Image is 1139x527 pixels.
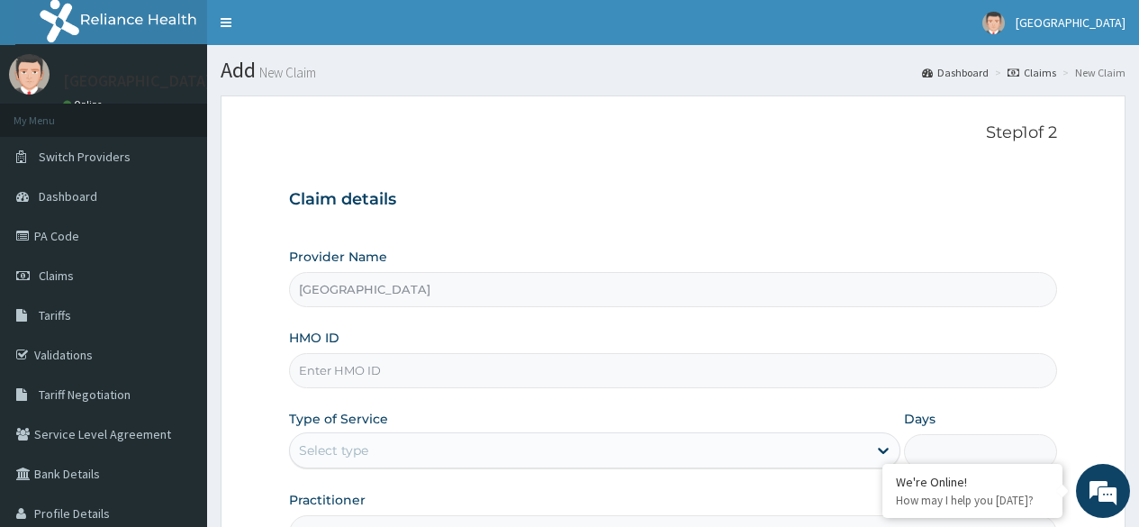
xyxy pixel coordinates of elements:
p: How may I help you today? [896,493,1049,508]
a: Dashboard [922,65,989,80]
span: Tariff Negotiation [39,386,131,403]
span: [GEOGRAPHIC_DATA] [1016,14,1125,31]
span: Claims [39,268,74,284]
a: Claims [1008,65,1056,80]
h3: Claim details [289,190,1057,210]
li: New Claim [1058,65,1125,80]
p: [GEOGRAPHIC_DATA] [63,73,212,89]
span: Dashboard [39,188,97,204]
label: Provider Name [289,248,387,266]
img: User Image [982,12,1005,34]
div: We're Online! [896,474,1049,490]
input: Enter HMO ID [289,353,1057,388]
label: Type of Service [289,410,388,428]
a: Online [63,98,106,111]
span: Tariffs [39,307,71,323]
img: User Image [9,54,50,95]
label: Practitioner [289,491,366,509]
h1: Add [221,59,1125,82]
span: Switch Providers [39,149,131,165]
small: New Claim [256,66,316,79]
p: Step 1 of 2 [289,123,1057,143]
div: Select type [299,441,368,459]
label: HMO ID [289,329,339,347]
label: Days [904,410,936,428]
